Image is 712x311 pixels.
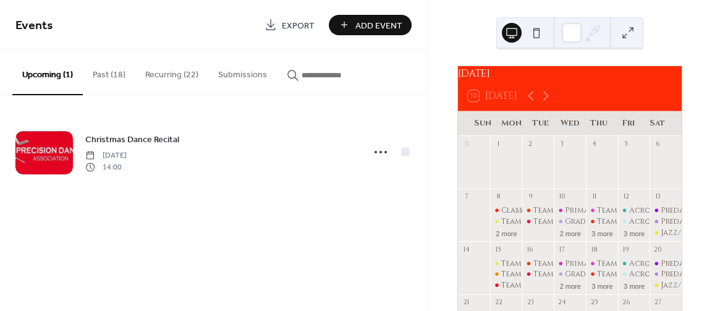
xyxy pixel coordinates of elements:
div: Mon [497,111,526,136]
div: Team Inferno [533,216,588,227]
div: Team Inferno [522,216,554,227]
div: Classes Begin this week [490,205,522,216]
div: Tue [526,111,555,136]
button: 2 more [555,280,586,291]
span: Events [15,14,53,38]
div: 14 [462,245,471,254]
div: Acro-2 [618,269,650,279]
div: 2 [526,140,535,149]
div: Predance-2 [650,216,682,227]
div: Acro-1 [618,205,650,216]
span: Add Event [355,19,402,32]
div: Team Spark [586,205,618,216]
div: Team Ember [490,258,522,269]
span: [DATE] [85,150,127,161]
div: 26 [622,298,631,307]
div: 22 [494,298,503,307]
button: 3 more [587,228,617,238]
div: Team Inferno Ballet [533,205,615,216]
div: Team Ember [501,216,546,227]
button: 3 more [619,228,650,238]
div: Team Inferno Ballet [522,205,554,216]
div: Acro-2 [629,269,658,279]
button: Recurring (22) [135,50,208,94]
div: Predance-1 [650,258,682,269]
div: Predance-2 [661,269,706,279]
button: 3 more [587,280,617,291]
div: 31 [462,140,471,149]
button: 2 more [555,228,586,238]
div: 7 [462,192,471,202]
div: 17 [557,245,567,254]
div: Team Inferno Ballet [522,258,554,269]
span: 14:00 [85,161,127,173]
div: Jazz/Lyrical [650,280,682,291]
div: Team Ember- Tech [586,269,618,279]
div: Team Blaze [501,269,546,279]
button: Submissions [208,50,277,94]
div: 3 [557,140,567,149]
div: 11 [590,192,599,202]
div: Team Inferno [533,269,588,279]
div: Acro-2 [629,216,658,227]
div: 6 [653,140,663,149]
div: 8 [494,192,503,202]
div: Team Inferno [490,280,522,291]
div: Acro-1 [618,258,650,269]
div: 20 [653,245,663,254]
div: 27 [653,298,663,307]
div: Primary Ballet [554,258,586,269]
a: Add Event [329,15,412,35]
a: Export [255,15,324,35]
div: Thu [585,111,614,136]
div: 21 [462,298,471,307]
div: Team Spark [597,258,640,269]
div: Grade 1 Ballet [565,216,622,227]
div: Predance-1 [661,258,705,269]
div: Acro-1 [629,258,657,269]
div: Team Ember- Tech [597,269,666,279]
div: Primary Ballet [565,258,624,269]
div: Team Spark [586,258,618,269]
span: Christmas Dance Recital [85,134,179,147]
div: Grade 1 Ballet [565,269,622,279]
div: 1 [494,140,503,149]
div: 18 [590,245,599,254]
div: [DATE] [458,66,682,81]
div: Acro-2 [618,216,650,227]
div: Predance-1 [650,205,682,216]
div: Team Inferno [522,269,554,279]
div: Jazz/Lyrical [661,228,711,238]
div: 16 [526,245,535,254]
div: Team Inferno Ballet [533,258,615,269]
div: Sat [643,111,672,136]
div: Jazz/Lyrical [650,228,682,238]
button: Past (18) [83,50,135,94]
div: 19 [622,245,631,254]
div: 25 [590,298,599,307]
div: Team Inferno [501,280,556,291]
div: Team Ember- Tech [586,216,618,227]
div: Team Ember [501,258,546,269]
div: 10 [557,192,567,202]
button: Upcoming (1) [12,50,83,95]
span: Export [282,19,315,32]
div: 23 [526,298,535,307]
a: Christmas Dance Recital [85,132,179,147]
div: Grade 1 Ballet [554,269,586,279]
div: 4 [590,140,599,149]
div: Primary Ballet [565,205,624,216]
div: 15 [494,245,503,254]
div: Predance-2 [661,216,706,227]
div: Team Ember- Tech [597,216,666,227]
button: 2 more [491,228,522,238]
div: Grade 1 Ballet [554,216,586,227]
div: Wed [556,111,585,136]
div: Primary Ballet [554,205,586,216]
div: Classes Begin this week [501,205,594,216]
div: Team Spark [597,205,640,216]
div: Fri [614,111,643,136]
div: Jazz/Lyrical [661,280,711,291]
button: 3 more [619,280,650,291]
div: 13 [653,192,663,202]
